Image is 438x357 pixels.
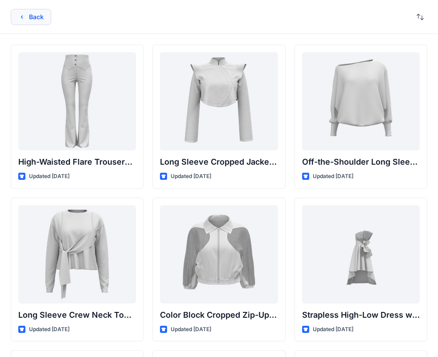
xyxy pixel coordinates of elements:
p: Off-the-Shoulder Long Sleeve Top [302,156,420,168]
a: Strapless High-Low Dress with Side Bow Detail [302,205,420,303]
p: Long Sleeve Crew Neck Top with Asymmetrical Tie Detail [18,309,136,321]
p: Updated [DATE] [29,325,70,334]
p: Updated [DATE] [171,172,211,181]
p: Strapless High-Low Dress with Side Bow Detail [302,309,420,321]
a: Color Block Cropped Zip-Up Jacket with Sheer Sleeves [160,205,278,303]
p: Updated [DATE] [313,172,353,181]
button: Back [11,9,51,25]
p: Updated [DATE] [29,172,70,181]
a: Long Sleeve Crew Neck Top with Asymmetrical Tie Detail [18,205,136,303]
a: Long Sleeve Cropped Jacket with Mandarin Collar and Shoulder Detail [160,52,278,150]
p: High-Waisted Flare Trousers with Button Detail [18,156,136,168]
p: Long Sleeve Cropped Jacket with Mandarin Collar and Shoulder Detail [160,156,278,168]
p: Updated [DATE] [171,325,211,334]
a: Off-the-Shoulder Long Sleeve Top [302,52,420,150]
p: Color Block Cropped Zip-Up Jacket with Sheer Sleeves [160,309,278,321]
a: High-Waisted Flare Trousers with Button Detail [18,52,136,150]
p: Updated [DATE] [313,325,353,334]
